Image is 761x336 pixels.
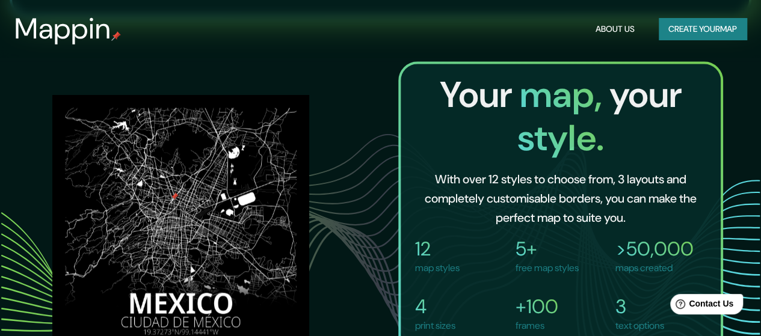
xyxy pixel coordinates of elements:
span: style. [517,114,603,162]
h4: 5+ [515,237,578,261]
p: free map styles [515,261,578,275]
h4: 4 [415,295,455,319]
h4: +100 [515,295,558,319]
p: maps created [615,261,694,275]
button: Create yourmap [659,18,747,40]
p: text options [615,319,664,333]
span: map, [520,71,609,118]
h4: >50,000 [615,237,694,261]
img: mappin-pin [111,31,121,41]
h6: With over 12 styles to choose from, 3 layouts and completely customisable borders, you can make t... [420,170,701,227]
h4: 3 [615,295,664,319]
p: map styles [415,261,460,275]
h4: 12 [415,237,460,261]
p: frames [515,319,558,333]
h3: Mappin [14,12,111,46]
p: print sizes [415,319,455,333]
iframe: Help widget launcher [654,289,748,323]
h2: Your your [410,73,711,160]
button: About Us [591,18,639,40]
